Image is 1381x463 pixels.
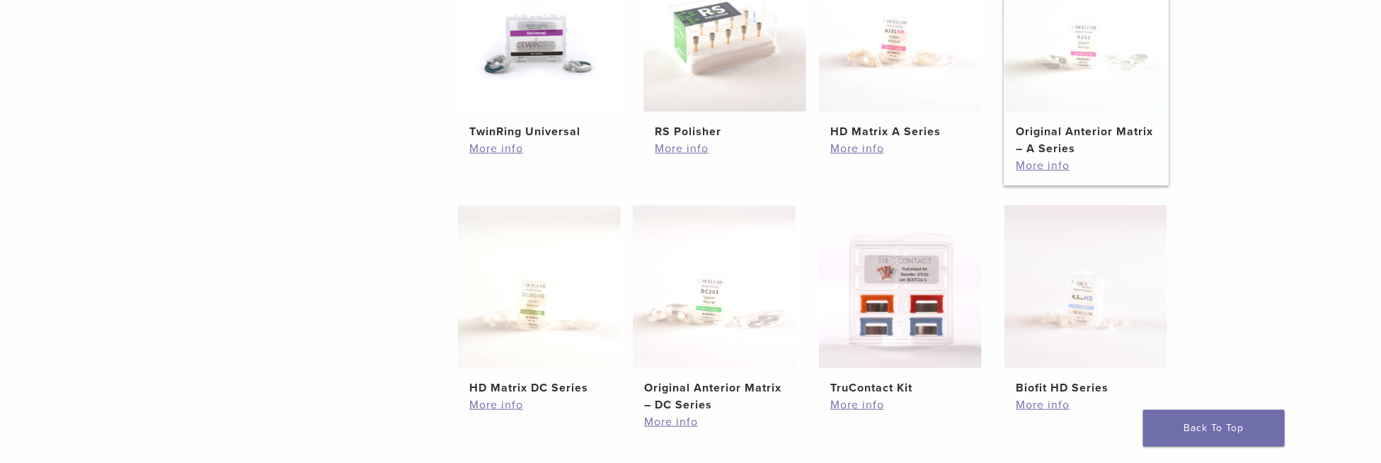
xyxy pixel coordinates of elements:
[458,205,621,368] img: HD Matrix DC Series
[830,396,970,413] a: More info
[1016,396,1156,413] a: More info
[830,379,970,396] h2: TruContact Kit
[655,123,795,140] h2: RS Polisher
[830,123,970,140] h2: HD Matrix A Series
[1016,157,1156,174] a: More info
[818,205,983,396] a: TruContact KitTruContact Kit
[1004,205,1169,396] a: Biofit HD SeriesBiofit HD Series
[457,205,622,396] a: HD Matrix DC SeriesHD Matrix DC Series
[469,140,609,157] a: More info
[819,205,982,368] img: TruContact Kit
[1016,379,1156,396] h2: Biofit HD Series
[1143,410,1285,447] a: Back To Top
[633,205,796,368] img: Original Anterior Matrix - DC Series
[632,205,797,413] a: Original Anterior Matrix - DC SeriesOriginal Anterior Matrix – DC Series
[644,379,784,413] h2: Original Anterior Matrix – DC Series
[644,413,784,430] a: More info
[1016,123,1156,157] h2: Original Anterior Matrix – A Series
[655,140,795,157] a: More info
[469,379,609,396] h2: HD Matrix DC Series
[830,140,970,157] a: More info
[469,123,609,140] h2: TwinRing Universal
[1004,205,1167,368] img: Biofit HD Series
[469,396,609,413] a: More info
